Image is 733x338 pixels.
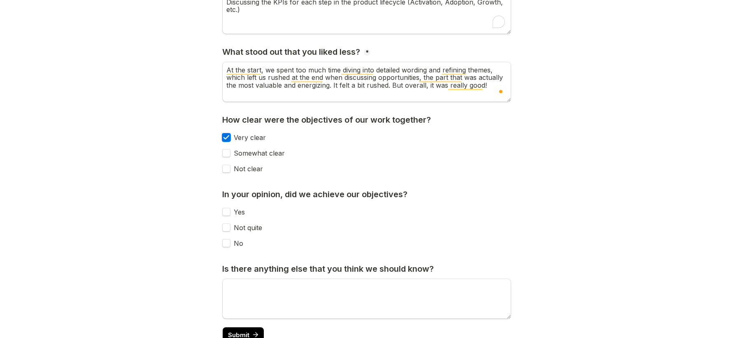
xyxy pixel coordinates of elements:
[223,264,436,274] h3: Is there anything else that you think we should know?
[223,279,511,319] textarea: Is there anything else that you think we should know?
[230,240,244,247] label: No
[223,47,363,57] h3: What stood out that you liked less?
[230,134,266,141] label: Very clear
[228,332,249,338] span: Submit
[223,189,410,200] h3: In your opinion, did we achieve our objectives?
[230,208,245,216] label: Yes
[230,149,285,157] label: Somewhat clear
[230,224,263,231] label: Not quite
[223,115,433,125] h3: How clear were the objectives of our work together?
[223,62,511,102] textarea: To enrich screen reader interactions, please activate Accessibility in Grammarly extension settings
[230,165,263,172] label: Not clear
